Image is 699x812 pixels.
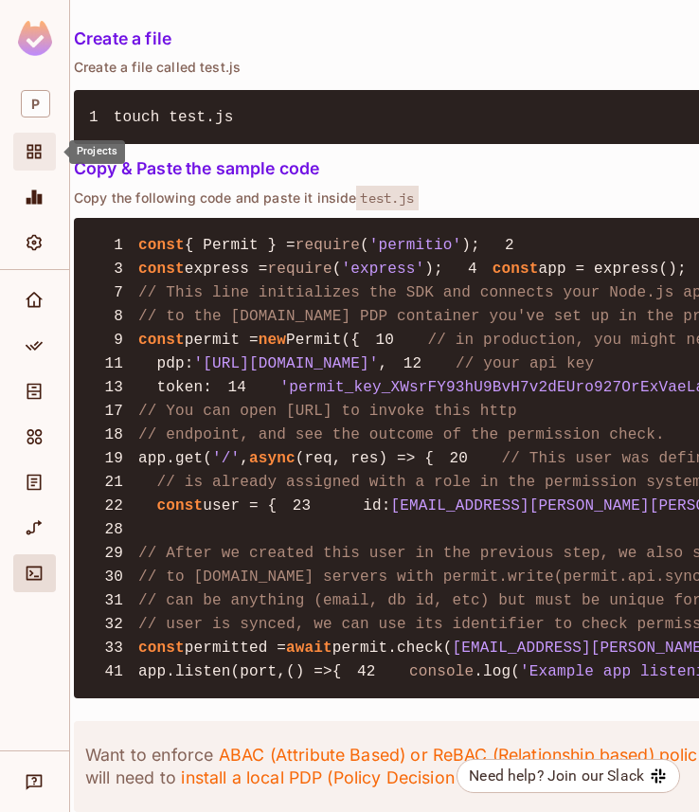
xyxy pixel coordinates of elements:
span: '[URL][DOMAIN_NAME]' [194,355,379,372]
span: new [259,332,286,349]
span: 17 [89,400,138,423]
span: // your api key [456,355,594,372]
span: 13 [89,376,138,399]
span: 20 [434,447,483,470]
span: 7 [89,281,138,304]
span: , [240,450,249,467]
span: 9 [89,329,138,352]
span: 41 [89,660,138,683]
div: Directory [13,372,56,410]
span: ); [461,237,480,254]
span: 29 [89,542,138,565]
span: : [203,379,212,396]
div: Connect [13,554,56,592]
span: app = express(); [539,261,687,278]
span: 28 [89,518,138,541]
span: 12 [387,352,437,375]
span: require [268,261,332,278]
span: 30 [89,566,138,588]
span: .log( [474,663,520,680]
span: { [332,663,342,680]
img: SReyMgAAAABJRU5ErkJggg== [18,21,52,56]
a: install a local PDP (Policy Decision Point) [181,767,523,789]
span: touch test.js [114,109,234,126]
span: require [296,237,360,254]
span: token [157,379,204,396]
div: Help & Updates [13,763,56,801]
span: : [382,497,391,514]
div: Monitoring [13,178,56,216]
span: 3 [89,258,138,280]
span: P [21,90,50,117]
span: console [409,663,474,680]
span: ( [332,261,342,278]
span: test.js [356,186,418,210]
span: const [138,332,185,349]
span: 'permitio' [369,237,462,254]
span: 1 [89,106,114,129]
span: : [185,355,194,372]
span: 2 [480,234,529,257]
div: Policy [13,327,56,365]
span: await [286,640,332,657]
span: const [138,261,185,278]
span: const [157,497,204,514]
span: const [138,640,185,657]
span: 22 [89,495,138,517]
div: Need help? Join our Slack [469,765,644,787]
span: , [379,355,388,372]
span: 8 [89,305,138,328]
span: '/' [212,450,240,467]
span: 18 [89,424,138,446]
span: // endpoint, and see the outcome of the permission check. [138,426,665,443]
div: Projects [69,140,125,164]
span: 33 [89,637,138,659]
span: // You can open [URL] to invoke this http [138,403,517,420]
span: 1 [89,234,138,257]
span: { Permit } = [185,237,296,254]
span: 10 [360,329,409,352]
span: 11 [89,352,138,375]
span: 31 [89,589,138,612]
span: ); [424,261,443,278]
span: permitted = [185,640,286,657]
div: URL Mapping [13,509,56,547]
span: const [493,261,539,278]
span: app.get( [138,450,212,467]
span: 4 [443,258,493,280]
span: () => [286,663,332,680]
span: permit.check( [332,640,453,657]
span: const [138,237,185,254]
span: ( [360,237,369,254]
div: Settings [13,224,56,262]
span: id [363,497,382,514]
span: permit = [185,332,259,349]
span: user = { [203,497,277,514]
span: 19 [89,447,138,470]
div: Audit Log [13,463,56,501]
span: Permit({ [286,332,360,349]
span: (req, res) => { [296,450,434,467]
span: async [249,450,296,467]
span: 'express' [342,261,425,278]
div: Workspace: permit.io [13,82,56,125]
span: pdp [157,355,185,372]
div: Projects [13,133,56,171]
span: express = [185,261,268,278]
span: 14 [212,376,261,399]
span: 32 [89,613,138,636]
span: app.listen(port, [138,663,286,680]
div: Home [13,281,56,319]
div: Elements [13,418,56,456]
span: 21 [89,471,138,494]
span: 23 [277,495,326,517]
span: 42 [342,660,391,683]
